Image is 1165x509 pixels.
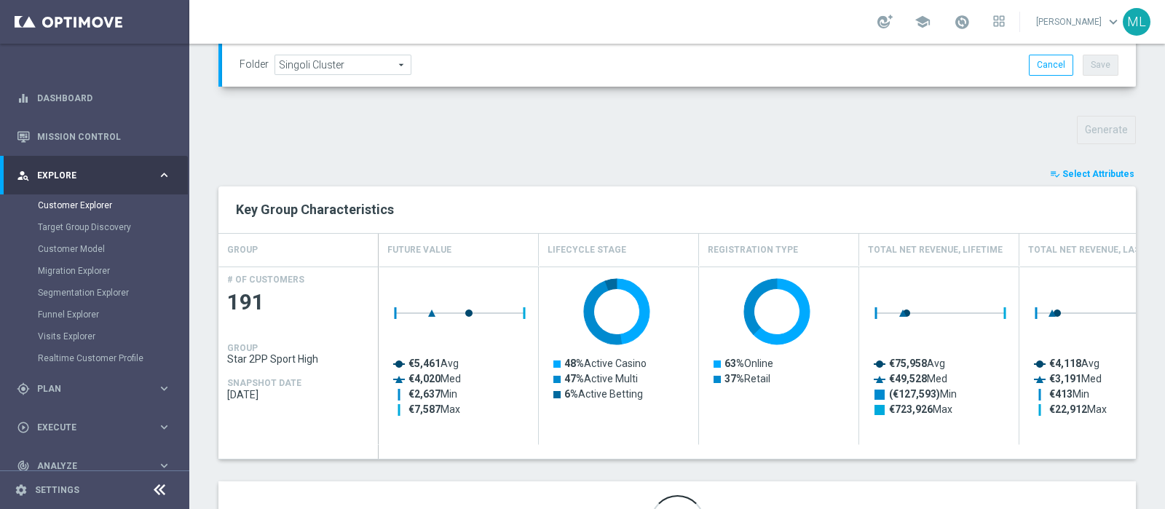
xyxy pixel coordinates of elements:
[227,237,258,263] h4: GROUP
[17,79,171,117] div: Dashboard
[17,382,30,395] i: gps_fixed
[724,358,773,369] text: Online
[35,486,79,494] a: Settings
[38,238,188,260] div: Customer Model
[564,388,643,400] text: Active Betting
[218,267,379,445] div: Press SPACE to select this row.
[38,200,151,211] a: Customer Explorer
[16,170,172,181] button: person_search Explore keyboard_arrow_right
[408,403,460,415] text: Max
[889,358,927,369] tspan: €75,958
[408,403,441,415] tspan: €7,587
[227,288,370,317] span: 191
[889,358,945,369] text: Avg
[37,384,157,393] span: Plan
[1049,388,1073,400] tspan: €413
[408,358,441,369] tspan: €5,461
[1049,358,1081,369] tspan: €4,118
[889,403,952,415] text: Max
[38,216,188,238] div: Target Group Discovery
[1050,169,1060,179] i: playlist_add_check
[227,378,301,388] h4: SNAPSHOT DATE
[915,14,931,30] span: school
[724,358,744,369] tspan: 63%
[708,237,798,263] h4: Registration Type
[17,169,30,182] i: person_search
[1049,358,1099,369] text: Avg
[408,388,441,400] tspan: €2,637
[17,92,30,105] i: equalizer
[1029,55,1073,75] button: Cancel
[17,459,157,473] div: Analyze
[157,420,171,434] i: keyboard_arrow_right
[408,373,441,384] tspan: €4,020
[17,459,30,473] i: track_changes
[889,373,927,384] tspan: €49,528
[1049,388,1089,400] text: Min
[564,373,584,384] tspan: 47%
[17,421,157,434] div: Execute
[17,169,157,182] div: Explore
[724,373,770,384] text: Retail
[38,331,151,342] a: Visits Explorer
[38,194,188,216] div: Customer Explorer
[1077,116,1136,144] button: Generate
[37,117,171,156] a: Mission Control
[868,237,1003,263] h4: Total Net Revenue, Lifetime
[38,304,188,325] div: Funnel Explorer
[889,403,933,415] tspan: €723,926
[38,325,188,347] div: Visits Explorer
[37,462,157,470] span: Analyze
[564,358,647,369] text: Active Casino
[38,243,151,255] a: Customer Model
[37,423,157,432] span: Execute
[1049,373,1102,384] text: Med
[408,388,457,400] text: Min
[157,168,171,182] i: keyboard_arrow_right
[38,265,151,277] a: Migration Explorer
[17,117,171,156] div: Mission Control
[1062,169,1134,179] span: Select Attributes
[17,382,157,395] div: Plan
[38,352,151,364] a: Realtime Customer Profile
[227,275,304,285] h4: # OF CUSTOMERS
[564,358,584,369] tspan: 48%
[16,383,172,395] button: gps_fixed Plan keyboard_arrow_right
[889,388,940,401] tspan: (€127,593)
[548,237,626,263] h4: Lifecycle Stage
[16,92,172,104] button: equalizer Dashboard
[38,221,151,233] a: Target Group Discovery
[1049,403,1087,415] tspan: €22,912
[1105,14,1121,30] span: keyboard_arrow_down
[387,237,451,263] h4: Future Value
[17,421,30,434] i: play_circle_outline
[564,373,638,384] text: Active Multi
[157,382,171,395] i: keyboard_arrow_right
[1083,55,1118,75] button: Save
[16,422,172,433] button: play_circle_outline Execute keyboard_arrow_right
[1048,166,1136,182] button: playlist_add_check Select Attributes
[889,373,947,384] text: Med
[38,309,151,320] a: Funnel Explorer
[564,388,578,400] tspan: 6%
[16,460,172,472] div: track_changes Analyze keyboard_arrow_right
[1123,8,1150,36] div: ML
[1049,403,1107,415] text: Max
[157,459,171,473] i: keyboard_arrow_right
[240,58,269,71] label: Folder
[16,131,172,143] button: Mission Control
[15,484,28,497] i: settings
[38,347,188,369] div: Realtime Customer Profile
[889,388,957,401] text: Min
[236,201,1118,218] h2: Key Group Characteristics
[227,389,370,401] span: 2025-10-09
[227,343,258,353] h4: GROUP
[227,353,370,365] span: Star 2PP Sport High
[408,373,461,384] text: Med
[1035,11,1123,33] a: [PERSON_NAME]keyboard_arrow_down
